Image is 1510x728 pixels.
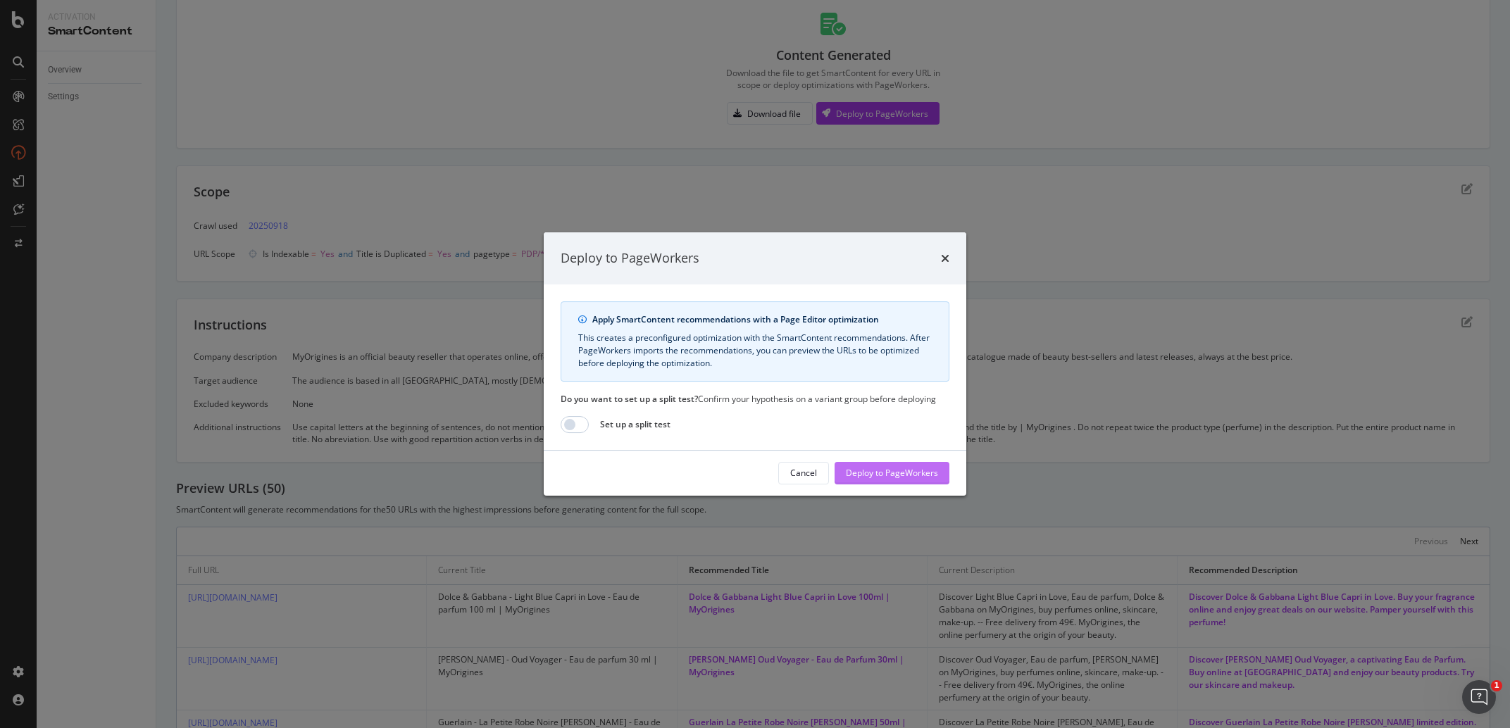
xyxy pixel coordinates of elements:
[835,462,949,484] button: Deploy to PageWorkers
[592,313,932,326] div: Apply SmartContent recommendations with a Page Editor optimization
[778,462,829,484] button: Cancel
[1491,680,1502,691] span: 1
[544,232,966,496] div: modal
[561,249,699,268] div: Deploy to PageWorkers
[561,393,698,405] span: Do you want to set up a split test?
[1462,680,1496,714] iframe: Intercom live chat
[790,467,817,479] div: Cancel
[846,467,938,479] div: Deploy to PageWorkers
[561,301,949,382] div: info banner
[600,418,670,430] div: Set up a split test
[578,332,932,370] div: This creates a preconfigured optimization with the SmartContent recommendations. After PageWorker...
[941,249,949,268] div: times
[561,393,949,405] div: Confirm your hypothesis on a variant group before deploying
